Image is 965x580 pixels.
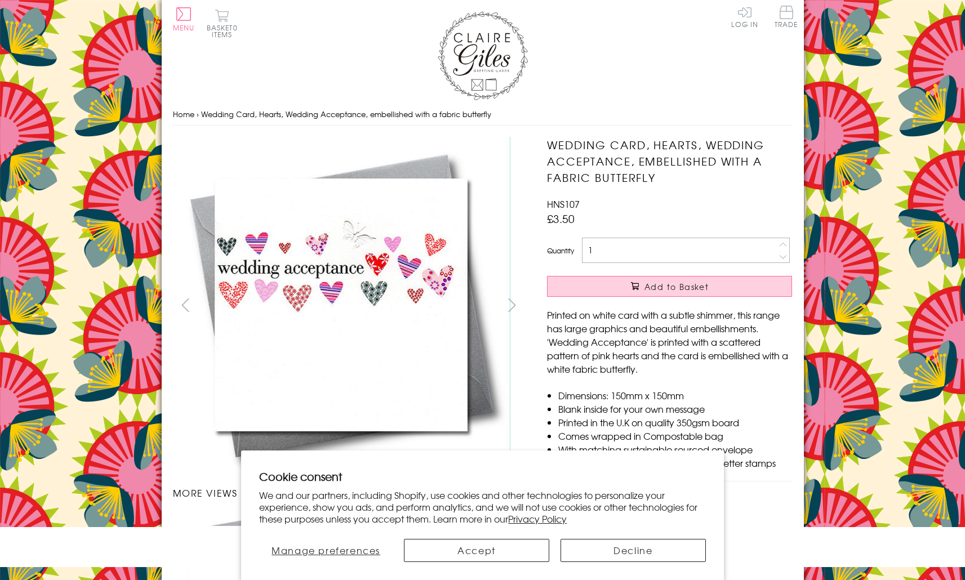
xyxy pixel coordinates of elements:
[272,543,380,557] span: Manage preferences
[173,23,195,33] span: Menu
[547,246,574,256] label: Quantity
[259,539,393,562] button: Manage preferences
[173,103,793,126] nav: breadcrumbs
[547,211,575,226] span: £3.50
[259,489,706,524] p: We and our partners, including Shopify, use cookies and other technologies to personalize your ex...
[558,429,792,443] li: Comes wrapped in Compostable bag
[558,389,792,402] li: Dimensions: 150mm x 150mm
[524,137,862,475] img: Wedding Card, Hearts, Wedding Acceptance, embellished with a fabric butterfly
[173,109,194,119] a: Home
[558,402,792,416] li: Blank inside for your own message
[547,197,580,211] span: HNS107
[173,486,525,499] h3: More views
[259,469,706,484] h2: Cookie consent
[731,6,758,28] a: Log In
[561,539,706,562] button: Decline
[547,137,792,185] h1: Wedding Card, Hearts, Wedding Acceptance, embellished with a fabric butterfly
[438,11,528,100] img: Claire Giles Greetings Cards
[547,308,792,376] p: Printed on white card with a subtle shimmer, this range has large graphics and beautiful embellis...
[172,137,510,474] img: Wedding Card, Hearts, Wedding Acceptance, embellished with a fabric butterfly
[173,292,198,318] button: prev
[775,6,798,30] a: Trade
[197,109,199,119] span: ›
[212,23,238,39] span: 0 items
[508,512,567,525] a: Privacy Policy
[201,109,491,119] span: Wedding Card, Hearts, Wedding Acceptance, embellished with a fabric butterfly
[173,7,195,31] button: Menu
[207,9,238,38] button: Basket0 items
[558,443,792,456] li: With matching sustainable sourced envelope
[558,416,792,429] li: Printed in the U.K on quality 350gsm board
[547,276,792,297] button: Add to Basket
[404,539,549,562] button: Accept
[499,292,524,318] button: next
[775,6,798,28] span: Trade
[644,281,709,292] span: Add to Basket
